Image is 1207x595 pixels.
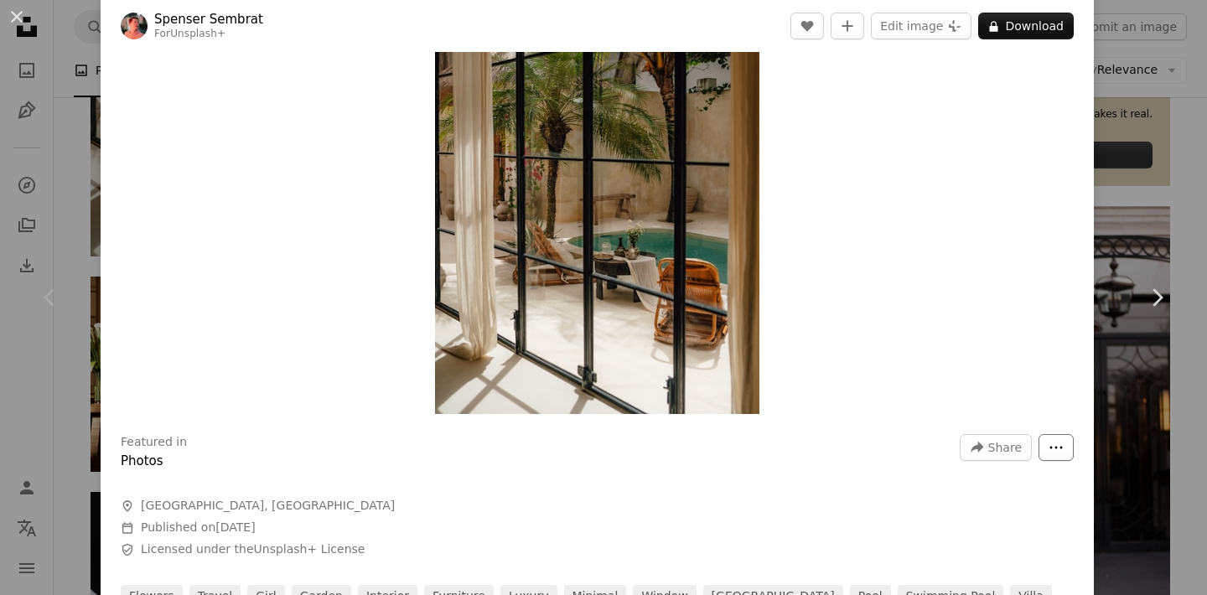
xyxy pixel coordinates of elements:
[141,498,395,515] span: [GEOGRAPHIC_DATA], [GEOGRAPHIC_DATA]
[154,11,263,28] a: Spenser Sembrat
[960,434,1032,461] button: Share this image
[1106,217,1207,378] a: Next
[215,520,255,534] time: February 27, 2023 at 4:13:16 AM MST
[254,542,365,556] a: Unsplash+ License
[790,13,824,39] button: Like
[170,28,225,39] a: Unsplash+
[988,435,1022,460] span: Share
[121,453,163,468] a: Photos
[1039,434,1074,461] button: More Actions
[141,520,256,534] span: Published on
[141,541,365,558] span: Licensed under the
[154,28,263,41] div: For
[121,434,187,451] h3: Featured in
[831,13,864,39] button: Add to Collection
[121,13,148,39] img: Go to Spenser Sembrat's profile
[978,13,1074,39] button: Download
[871,13,971,39] button: Edit image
